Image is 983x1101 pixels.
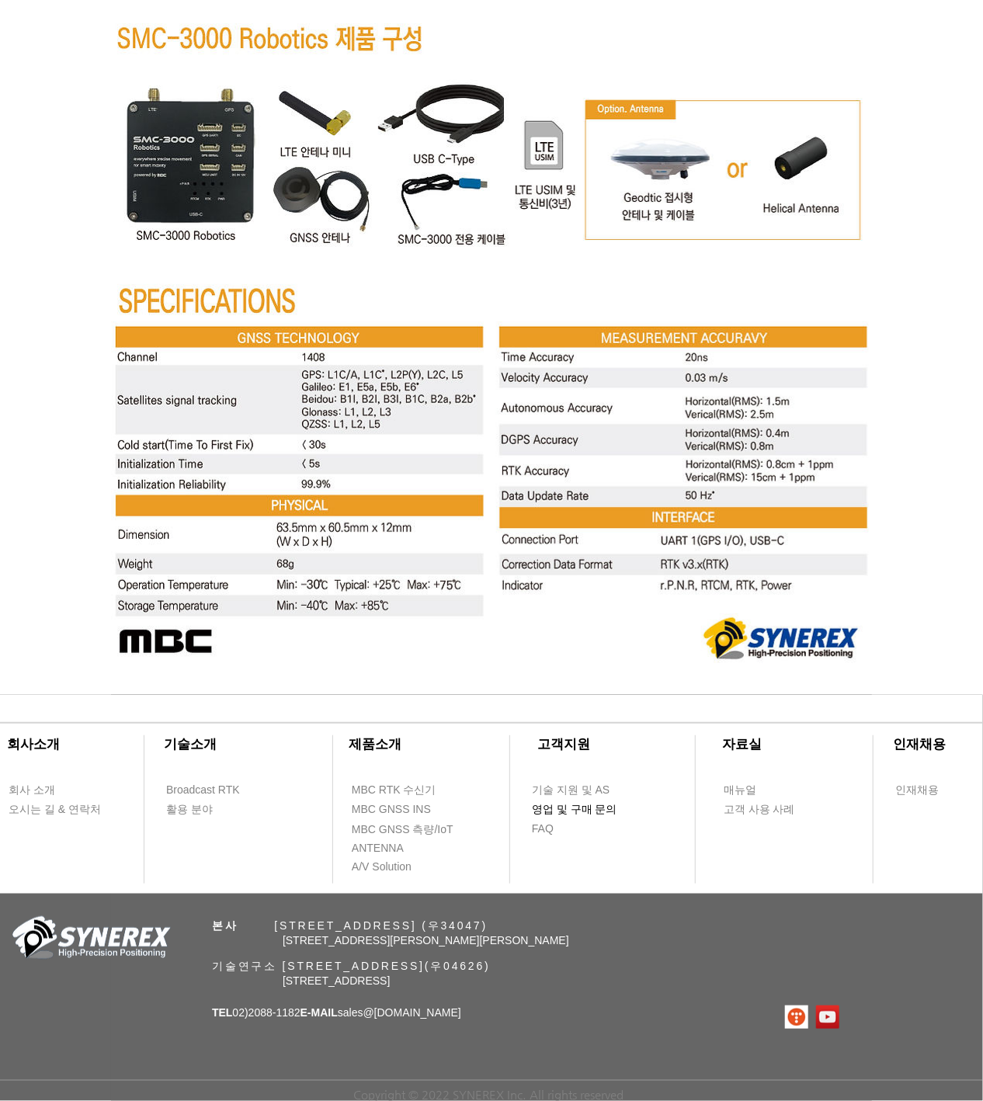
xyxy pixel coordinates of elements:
[9,802,101,818] span: 오시는 길 & 연락처
[532,821,554,837] span: FAQ
[166,802,213,818] span: 활용 분야
[724,783,756,798] span: 매뉴얼
[8,780,97,800] a: 회사 소개
[538,737,591,752] span: ​고객지원
[283,934,569,946] span: [STREET_ADDRESS][PERSON_NAME][PERSON_NAME]
[212,1006,232,1019] span: TEL
[351,857,440,877] a: A/V Solution
[363,1006,461,1019] a: @[DOMAIN_NAME]
[349,737,402,752] span: ​제품소개
[785,1005,839,1029] ul: SNS 모음
[723,780,812,800] a: 매뉴얼
[351,820,487,839] a: MBC GNSS 측량/IoT
[352,822,453,838] span: MBC GNSS 측량/IoT
[893,737,946,752] span: ​인재채용
[894,780,968,800] a: 인재채용
[4,915,175,965] img: 회사_로고-removebg-preview.png
[352,841,404,856] span: ANTENNA
[531,800,620,819] a: 영업 및 구매 문의
[722,737,762,752] span: ​자료실
[724,802,795,818] span: 고객 사용 사례
[532,802,617,818] span: 영업 및 구매 문의
[895,783,939,798] span: 인재채용
[353,1088,623,1101] span: Copyright © 2022 SYNEREX Inc. All rights reserved
[785,1005,808,1029] img: 티스토리로고
[212,960,491,972] span: 기술연구소 [STREET_ADDRESS](우04626)
[165,780,255,800] a: Broadcast RTK
[166,783,240,798] span: Broadcast RTK
[351,800,448,819] a: MBC GNSS INS
[9,783,55,798] span: 회사 소개
[531,780,648,800] a: 기술 지원 및 AS
[352,783,436,798] span: MBC RTK 수신기
[723,800,812,819] a: 고객 사용 사례
[212,1006,461,1019] span: 02)2088-1182 sales
[351,780,467,800] a: MBC RTK 수신기
[816,1005,839,1029] img: 유튜브 사회 아이콘
[351,839,440,858] a: ANTENNA
[531,819,620,839] a: FAQ
[165,737,217,752] span: ​기술소개
[352,860,412,875] span: A/V Solution
[8,737,61,752] span: ​회사소개
[212,919,238,932] span: 본사
[283,974,390,987] span: [STREET_ADDRESS]
[352,802,431,818] span: MBC GNSS INS
[804,1034,983,1101] iframe: Wix Chat
[300,1006,338,1019] span: E-MAIL
[8,800,113,819] a: 오시는 길 & 연락처
[165,800,255,819] a: 활용 분야
[212,919,488,932] span: ​ [STREET_ADDRESS] (우34047)
[532,783,610,798] span: 기술 지원 및 AS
